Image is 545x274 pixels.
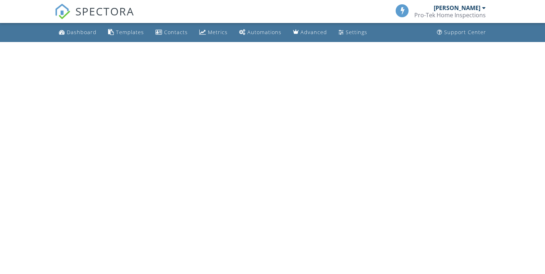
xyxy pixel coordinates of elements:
[336,26,370,39] a: Settings
[153,26,191,39] a: Contacts
[434,26,489,39] a: Support Center
[55,4,70,19] img: The Best Home Inspection Software - Spectora
[236,26,284,39] a: Automations (Basic)
[346,29,367,36] div: Settings
[116,29,144,36] div: Templates
[105,26,147,39] a: Templates
[208,29,228,36] div: Metrics
[434,4,480,11] div: [PERSON_NAME]
[55,10,134,25] a: SPECTORA
[56,26,99,39] a: Dashboard
[444,29,486,36] div: Support Center
[196,26,230,39] a: Metrics
[247,29,281,36] div: Automations
[75,4,134,19] span: SPECTORA
[67,29,97,36] div: Dashboard
[414,11,486,19] div: Pro-Tek Home Inspections
[164,29,188,36] div: Contacts
[290,26,330,39] a: Advanced
[301,29,327,36] div: Advanced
